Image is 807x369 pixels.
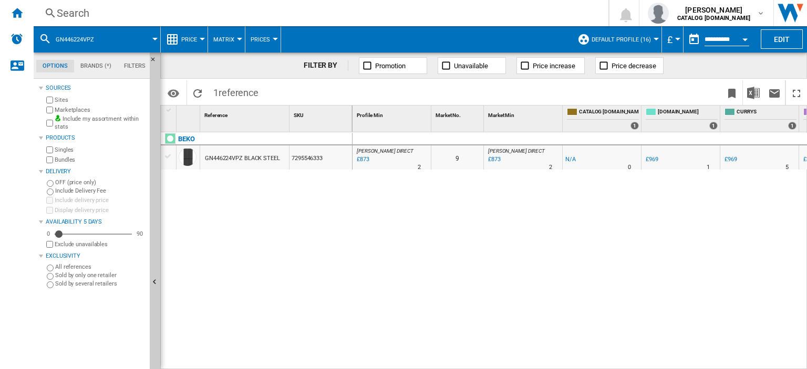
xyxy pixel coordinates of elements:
label: Exclude unavailables [55,240,146,248]
img: profile.jpg [648,3,669,24]
div: Sort None [292,106,352,122]
div: Sort None [433,106,483,122]
div: CURRYS 1 offers sold by CURRYS [722,106,799,132]
label: Sold by several retailers [55,280,146,288]
div: SKU Sort None [292,106,352,122]
span: 1 [208,80,264,102]
div: 7295546333 [289,145,352,170]
span: Market No. [436,112,461,118]
label: Marketplaces [55,106,146,114]
div: Search [57,6,581,20]
div: Market Min Sort None [486,106,562,122]
div: Delivery Time : 0 day [628,162,631,173]
button: Price decrease [595,57,664,74]
button: Reload [187,80,208,105]
div: Reference Sort None [202,106,289,122]
div: Delivery Time : 5 days [785,162,789,173]
div: GN446224VPZ [39,26,155,52]
input: Include Delivery Fee [47,188,54,195]
div: N/A [565,154,576,165]
span: [PERSON_NAME] DIRECT [357,148,413,154]
img: excel-24x24.png [747,87,760,99]
label: OFF (price only) [55,178,146,186]
input: Display delivery price [46,241,53,248]
input: OFF (price only) [47,180,54,187]
input: Bundles [46,156,53,163]
div: Last updated : Tuesday, 12 August 2025 10:03 [355,154,369,165]
div: GN446224VPZ BLACK STEEL [205,146,280,171]
div: £969 [646,156,658,163]
div: CATALOG [DOMAIN_NAME] 1 offers sold by CATALOG BEKO.UK [565,106,641,132]
span: Market Min [488,112,514,118]
button: Open calendar [736,28,754,47]
label: Bundles [55,156,146,164]
button: md-calendar [684,29,705,50]
md-tab-item: Filters [118,60,152,72]
span: Promotion [375,62,406,70]
div: Delivery Time : 2 days [549,162,552,173]
div: £ [667,26,678,52]
button: Edit [761,29,803,49]
input: Display delivery price [46,207,53,214]
span: Matrix [213,36,234,43]
button: GN446224VPZ [56,26,105,52]
div: 1 offers sold by CATALOG BEKO.UK [630,122,639,130]
div: 1 offers sold by CURRYS [788,122,796,130]
button: Price increase [516,57,585,74]
label: Include delivery price [55,196,146,204]
input: Singles [46,146,53,153]
button: Prices [251,26,275,52]
div: 90 [134,230,146,238]
button: Default profile (16) [592,26,656,52]
span: Unavailable [454,62,488,70]
div: Delivery Time : 2 days [418,162,421,173]
div: Default profile (16) [577,26,656,52]
label: All references [55,263,146,271]
span: Reference [204,112,227,118]
span: [DOMAIN_NAME] [658,108,718,117]
span: SKU [294,112,304,118]
label: Include my assortment within stats [55,115,146,131]
div: Sort None [179,106,200,122]
div: [DOMAIN_NAME] 1 offers sold by AO.COM [644,106,720,132]
span: Prices [251,36,270,43]
div: Sort None [486,106,562,122]
div: 9 [431,145,483,170]
img: alerts-logo.svg [11,33,23,45]
span: £ [667,34,672,45]
div: Products [46,134,146,142]
button: Unavailable [438,57,506,74]
label: Singles [55,146,146,154]
div: Sort None [355,106,431,122]
div: Last updated : Tuesday, 12 August 2025 10:03 [487,154,501,165]
md-tab-item: Brands (*) [74,60,118,72]
div: £969 [723,154,737,165]
div: 0 [44,230,53,238]
button: Maximize [786,80,807,105]
button: Bookmark this report [721,80,742,105]
span: Price increase [533,62,575,70]
div: Sort None [202,106,289,122]
div: £969 [725,156,737,163]
div: £969 [644,154,658,165]
div: Price [166,26,202,52]
div: Delivery [46,167,146,176]
button: Send this report by email [764,80,785,105]
b: CATALOG [DOMAIN_NAME] [677,15,750,22]
span: [PERSON_NAME] [677,5,750,15]
input: Include delivery price [46,197,53,204]
img: mysite-bg-18x18.png [55,115,61,121]
label: Sites [55,96,146,104]
div: Profile Min Sort None [355,106,431,122]
button: Price [181,26,202,52]
md-tab-item: Options [36,60,74,72]
label: Display delivery price [55,206,146,214]
input: Sold by only one retailer [47,273,54,280]
div: Delivery Time : 1 day [707,162,710,173]
div: FILTER BY [304,60,348,71]
md-slider: Availability [55,229,132,239]
div: Matrix [213,26,240,52]
span: CATALOG [DOMAIN_NAME] [579,108,639,117]
span: reference [219,87,258,98]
